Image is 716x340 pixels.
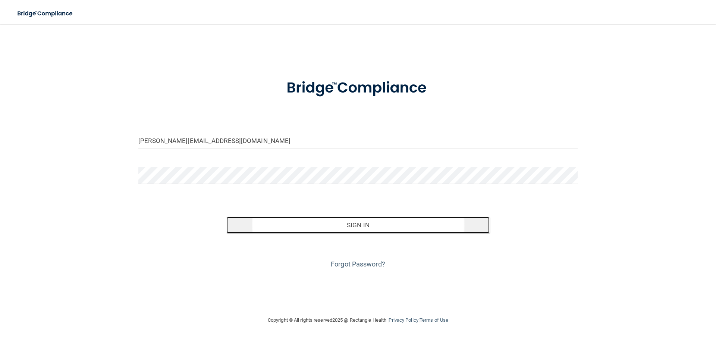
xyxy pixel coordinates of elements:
a: Terms of Use [420,317,448,323]
img: bridge_compliance_login_screen.278c3ca4.svg [271,69,445,107]
button: Sign In [226,217,490,233]
a: Privacy Policy [389,317,418,323]
img: bridge_compliance_login_screen.278c3ca4.svg [11,6,80,21]
input: Email [138,132,578,149]
a: Forgot Password? [331,260,385,268]
div: Copyright © All rights reserved 2025 @ Rectangle Health | | [222,308,494,332]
